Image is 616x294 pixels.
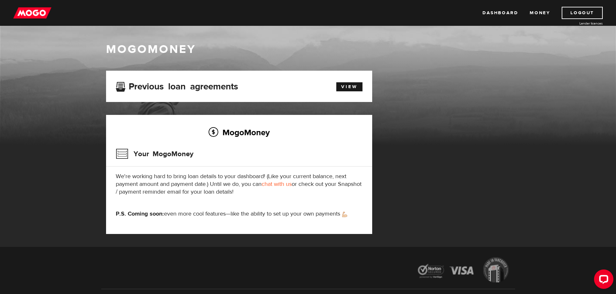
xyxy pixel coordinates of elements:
[262,180,292,188] a: chat with us
[13,7,51,19] img: mogo_logo-11ee424be714fa7cbb0f0f49df9e16ec.png
[562,7,603,19] a: Logout
[116,210,164,218] strong: P.S. Coming soon:
[116,146,193,162] h3: Your MogoMoney
[530,7,550,19] a: Money
[336,82,362,91] a: View
[554,21,603,26] a: Lender licences
[106,43,510,56] h1: MogoMoney
[116,173,362,196] p: We're working hard to bring loan details to your dashboard! (Like your current balance, next paym...
[342,212,347,217] img: strong arm emoji
[412,252,515,289] img: legal-icons-92a2ffecb4d32d839781d1b4e4802d7b.png
[116,210,362,218] p: even more cool features—like the ability to set up your own payments
[116,126,362,139] h2: MogoMoney
[116,81,238,90] h3: Previous loan agreements
[589,267,616,294] iframe: LiveChat chat widget
[482,7,518,19] a: Dashboard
